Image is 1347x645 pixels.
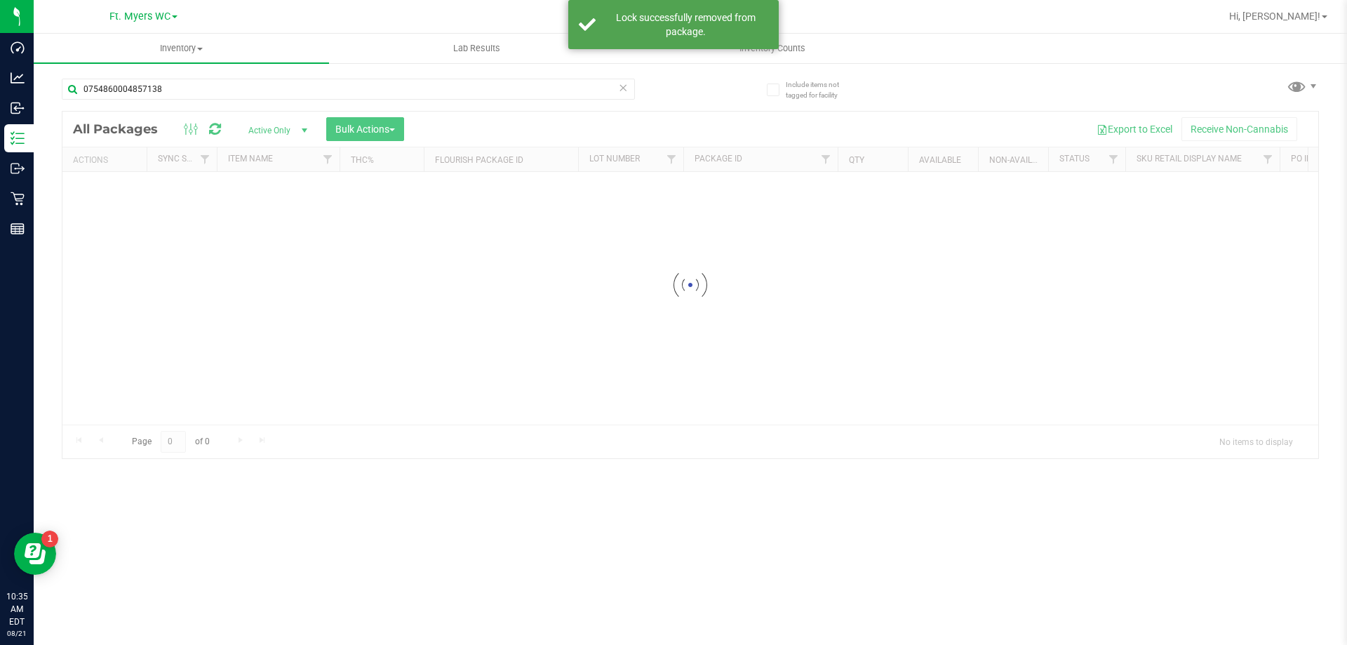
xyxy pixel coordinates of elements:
p: 10:35 AM EDT [6,590,27,628]
span: Hi, [PERSON_NAME]! [1229,11,1320,22]
inline-svg: Analytics [11,71,25,85]
inline-svg: Retail [11,192,25,206]
inline-svg: Outbound [11,161,25,175]
inline-svg: Inventory [11,131,25,145]
span: Lab Results [434,42,519,55]
p: 08/21 [6,628,27,639]
input: Search Package ID, Item Name, SKU, Lot or Part Number... [62,79,635,100]
div: Lock successfully removed from package. [603,11,768,39]
span: Clear [618,79,628,97]
inline-svg: Reports [11,222,25,236]
iframe: Resource center unread badge [41,531,58,547]
a: Inventory [34,34,329,63]
a: Lab Results [329,34,624,63]
inline-svg: Inbound [11,101,25,115]
span: Ft. Myers WC [109,11,170,22]
iframe: Resource center [14,533,56,575]
inline-svg: Dashboard [11,41,25,55]
span: Inventory [34,42,329,55]
span: Include items not tagged for facility [786,79,856,100]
